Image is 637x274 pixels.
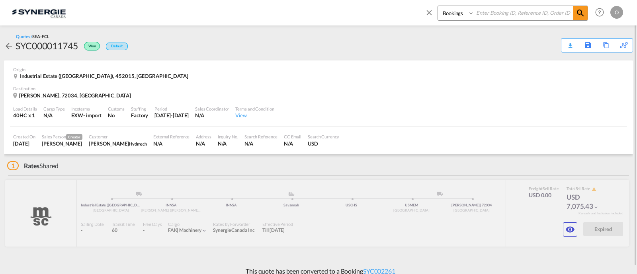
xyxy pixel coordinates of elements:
[195,112,229,119] div: N/A
[7,161,19,170] span: 1
[573,6,588,20] span: icon-magnify
[89,134,147,140] div: Customer
[593,6,606,19] span: Help
[425,6,438,25] span: icon-close
[12,4,66,21] img: 1f56c880d42311ef80fc7dca854c8e59.png
[20,73,188,79] span: Industrial Estate ([GEOGRAPHIC_DATA]), 452015, [GEOGRAPHIC_DATA]
[154,106,189,112] div: Period
[4,41,14,51] md-icon: icon-arrow-left
[83,112,102,119] div: - import
[13,72,190,80] div: Industrial Estate (Indore), 452015, India
[89,140,147,147] div: Jodee Grant
[154,112,189,119] div: 14 Jun 2025
[425,8,434,17] md-icon: icon-close
[593,6,610,20] div: Help
[284,140,301,147] div: N/A
[235,112,274,119] div: View
[308,140,339,147] div: USD
[576,8,585,18] md-icon: icon-magnify
[13,86,624,91] div: Destination
[235,106,274,112] div: Terms and Condition
[71,106,102,112] div: Incoterms
[218,140,238,147] div: N/A
[42,134,82,140] div: Sales Person
[218,134,238,140] div: Inquiry No.
[129,141,147,146] span: Hydmech
[474,6,573,20] input: Enter Booking ID, Reference ID, Order ID
[71,112,83,119] div: EXW
[13,112,37,119] div: 40HC x 1
[42,140,82,147] div: Rosa Ho
[308,134,339,140] div: Search Currency
[16,33,49,39] div: Quotes /SEA-FCL
[563,222,577,237] button: icon-eye
[43,106,65,112] div: Cargo Type
[43,112,65,119] div: N/A
[66,134,82,140] span: Creator
[244,134,277,140] div: Search Reference
[153,140,190,147] div: N/A
[16,39,78,52] div: SYC000011745
[78,39,102,52] div: Won
[579,39,597,52] div: Save As Template
[88,44,98,51] span: Won
[131,106,148,112] div: Stuffing
[13,66,624,72] div: Origin
[106,43,128,50] div: Default
[153,134,190,140] div: External Reference
[131,112,148,119] div: Factory Stuffing
[13,106,37,112] div: Load Details
[32,34,49,39] span: SEA-FCL
[108,106,125,112] div: Customs
[24,162,40,169] span: Rates
[565,40,575,46] md-icon: icon-download
[195,106,229,112] div: Sales Coordinator
[610,6,623,19] div: O
[565,225,575,234] md-icon: icon-eye
[196,140,211,147] div: N/A
[565,39,575,46] div: Quote PDF is not available at this time
[13,140,35,147] div: 27 May 2025
[13,134,35,140] div: Created On
[196,134,211,140] div: Address
[244,140,277,147] div: N/A
[108,112,125,119] div: No
[4,39,16,52] div: icon-arrow-left
[13,92,133,99] div: Conway, 72034, United States
[284,134,301,140] div: CC Email
[7,161,59,170] div: Shared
